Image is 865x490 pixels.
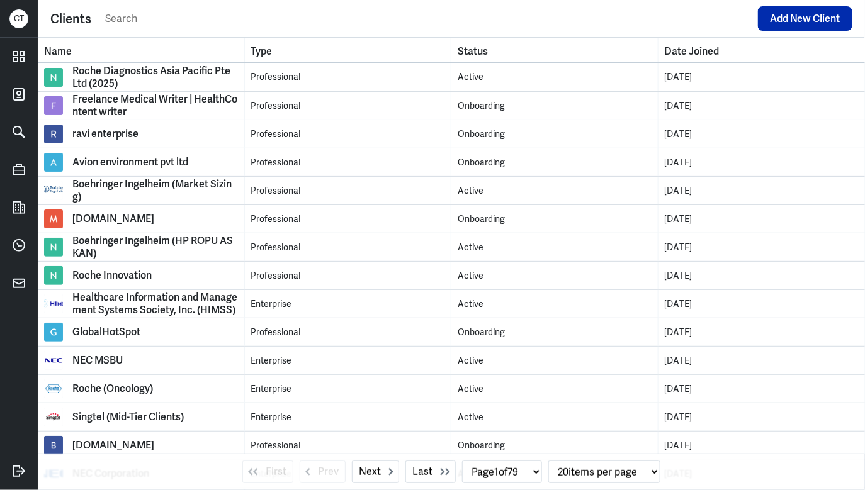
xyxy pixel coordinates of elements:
div: Professional [251,70,445,84]
div: Onboarding [458,213,652,226]
div: [DATE] [665,382,859,396]
div: Active [458,354,652,367]
td: Status [451,262,659,289]
td: Status [451,63,659,91]
div: Freelance Medical Writer | HealthContent writer [72,93,238,118]
div: Boehringer Ingelheim (Market Sizing) [72,178,238,203]
div: Active [458,382,652,396]
div: Healthcare Information and Management Systems Society, Inc. (HIMSS) [72,291,238,316]
td: Name [38,233,245,261]
button: Last [405,460,456,483]
td: Name [38,92,245,120]
div: [DOMAIN_NAME] [72,439,154,452]
td: Status [451,92,659,120]
a: [DOMAIN_NAME] [44,436,238,455]
div: [DATE] [665,326,859,339]
div: NEC MSBU [72,354,123,367]
th: Toggle SortBy [245,38,452,62]
td: Status [451,205,659,233]
td: Name [38,318,245,346]
div: [DOMAIN_NAME] [72,213,154,225]
div: Active [458,298,652,311]
div: C T [9,9,28,28]
a: NEC MSBU [44,351,238,370]
td: Name [38,375,245,403]
div: Enterprise [251,354,445,367]
div: Professional [251,269,445,282]
td: Type [245,148,452,176]
td: Status [451,177,659,204]
div: [DATE] [665,354,859,367]
td: Type [245,318,452,346]
div: [DATE] [665,213,859,226]
span: First [266,464,286,479]
td: Name [38,177,245,204]
div: Professional [251,213,445,226]
div: Singtel (Mid-Tier Clients) [72,411,184,423]
div: [DATE] [665,70,859,84]
div: Onboarding [458,99,652,113]
div: [DATE] [665,99,859,113]
td: Type [245,403,452,431]
div: Active [458,411,652,424]
td: Status [451,120,659,148]
div: Roche (Oncology) [72,382,153,395]
a: Roche (Oncology) [44,379,238,398]
div: Enterprise [251,382,445,396]
div: GlobalHotSpot [72,326,140,338]
td: Name [38,63,245,91]
td: Status [451,318,659,346]
button: First [242,460,293,483]
td: Name [38,148,245,176]
div: [DATE] [665,411,859,424]
td: Type [245,205,452,233]
div: Professional [251,326,445,339]
div: [DATE] [665,184,859,198]
td: Type [245,432,452,459]
td: Status [451,290,659,318]
th: Toggle SortBy [451,38,659,62]
button: Next [352,460,399,483]
td: Type [245,290,452,318]
input: Search [104,9,752,28]
td: Type [245,375,452,403]
div: Professional [251,184,445,198]
div: Onboarding [458,156,652,169]
td: Type [245,262,452,289]
td: Type [245,120,452,148]
a: Boehringer Ingelheim (Market Sizing) [44,178,238,203]
div: Active [458,241,652,254]
td: Status [451,403,659,431]
a: Roche Diagnostics Asia Pacific Pte Ltd (2025) [44,65,238,90]
div: Avion environment pvt ltd [72,156,188,169]
td: Type [245,92,452,120]
td: Status [451,375,659,403]
td: Status [451,233,659,261]
div: Enterprise [251,411,445,424]
div: Onboarding [458,326,652,339]
span: Next [359,464,381,479]
button: Add New Client [758,6,852,31]
button: Prev [300,460,346,483]
div: Onboarding [458,128,652,141]
td: Type [245,233,452,261]
td: Name [38,290,245,318]
div: [DATE] [665,128,859,141]
a: Boehringer Ingelheim (HP ROPU ASKAN) [44,235,238,260]
td: Name [38,120,245,148]
td: Type [245,177,452,204]
td: Name [38,432,245,459]
div: Roche Diagnostics Asia Pacific Pte Ltd (2025) [72,65,238,90]
div: Active [458,70,652,84]
div: [DATE] [665,269,859,282]
div: Onboarding [458,439,652,452]
td: Name [38,347,245,374]
td: Status [451,148,659,176]
a: ravi enterprise [44,125,238,143]
a: Healthcare Information and Management Systems Society, Inc. (HIMSS) [44,291,238,316]
td: Name [38,403,245,431]
a: GlobalHotSpot [44,323,238,342]
div: Active [458,184,652,198]
div: Roche Innovation [72,269,152,282]
a: Avion environment pvt ltd [44,153,238,172]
